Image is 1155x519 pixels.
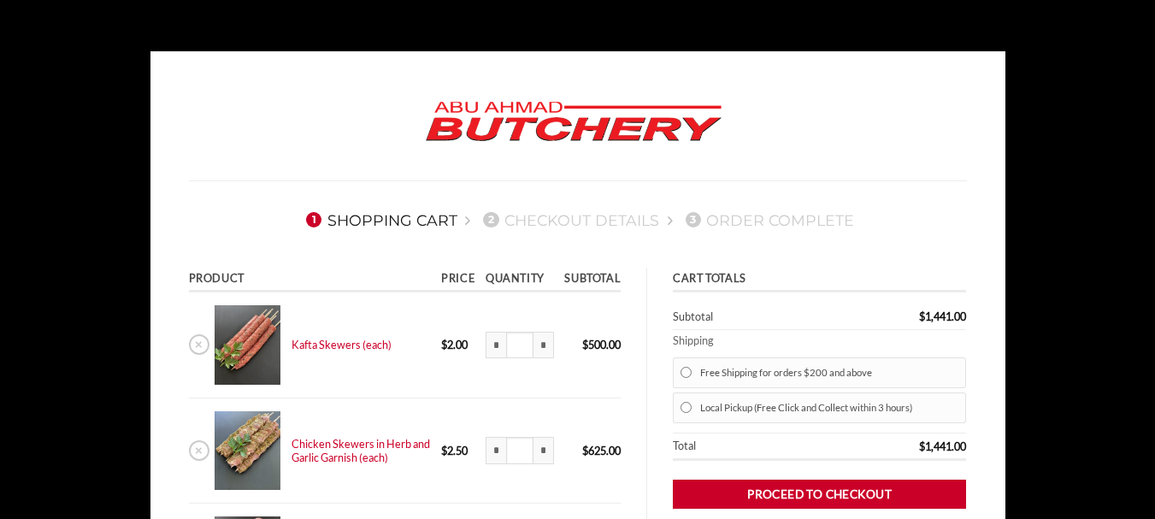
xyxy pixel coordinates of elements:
input: Product quantity [506,437,533,464]
label: Local Pickup (Free Click and Collect within 3 hours) [700,397,959,419]
span: $ [919,439,925,453]
img: Abu Ahmad Butchery [411,90,736,155]
th: Product [189,268,436,292]
bdi: 1,441.00 [919,439,966,453]
th: Total [673,433,810,461]
label: Free Shipping for orders $200 and above [700,362,959,384]
bdi: 1,441.00 [919,310,966,323]
span: $ [582,338,588,351]
a: 2Checkout details [478,211,659,229]
input: Reduce quantity of Chicken Skewers in Herb and Garlic Garnish (each) [486,437,506,464]
a: Remove Kafta Skewers (each) from cart [189,334,209,355]
input: Increase quantity of Kafta Skewers (each) [533,332,554,359]
input: Product quantity [506,332,533,359]
th: Quantity [480,268,559,292]
span: $ [582,444,588,457]
a: 1Shopping Cart [301,211,457,229]
span: 2 [483,212,498,227]
input: Increase quantity of Chicken Skewers in Herb and Garlic Garnish (each) [533,437,554,464]
img: Cart [215,411,280,491]
th: Cart totals [673,268,966,292]
bdi: 500.00 [582,338,621,351]
a: Proceed to checkout [673,480,966,510]
a: Chicken Skewers in Herb and Garlic Garnish (each) [292,437,430,464]
bdi: 625.00 [582,444,621,457]
span: $ [919,310,925,323]
span: 1 [306,212,321,227]
img: Cart [215,305,280,385]
nav: Checkout steps [189,198,967,242]
th: Subtotal [673,304,810,330]
th: Price [436,268,480,292]
th: Subtotal [559,268,621,292]
th: Shipping [673,330,966,352]
input: Reduce quantity of Kafta Skewers (each) [486,332,506,359]
span: $ [441,338,447,351]
bdi: 2.50 [441,444,468,457]
a: Remove Chicken Skewers in Herb and Garlic Garnish (each) from cart [189,440,209,461]
a: Kafta Skewers (each) [292,338,392,351]
span: $ [441,444,447,457]
bdi: 2.00 [441,338,468,351]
